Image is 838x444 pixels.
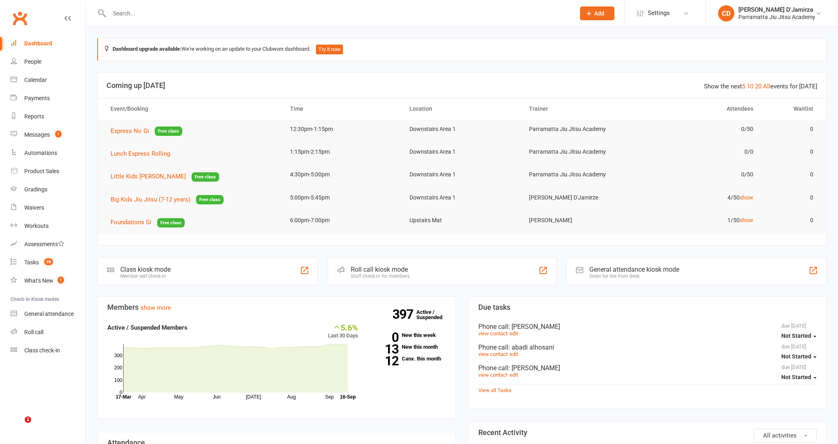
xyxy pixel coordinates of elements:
iframe: Intercom live chat [8,416,28,436]
div: Last 30 Days [328,323,358,340]
span: : [PERSON_NAME] [508,364,560,372]
button: Express No GiFree class [111,126,182,136]
a: Product Sales [11,162,85,180]
div: General attendance kiosk mode [589,266,679,273]
a: show more [141,304,171,311]
h3: Due tasks [478,303,817,311]
td: 0 [761,188,821,207]
button: Not Started [781,370,817,385]
strong: Active / Suspended Members [107,324,188,331]
td: 1/50 [641,211,761,230]
h3: Coming up [DATE] [107,82,817,90]
td: 0/50 [641,120,761,139]
div: Assessments [24,241,64,247]
a: Tasks 38 [11,253,85,272]
button: Big Kids Jiu Jitsu (7-12 years)Free class [111,195,224,205]
div: 5.6% [328,323,358,332]
div: Reports [24,113,44,120]
div: People [24,58,41,65]
td: 5:00pm-5:45pm [283,188,402,207]
div: Phone call [478,364,817,372]
div: Show the next events for [DATE] [704,82,817,91]
div: Waivers [24,204,44,211]
a: edit [510,351,518,357]
div: Messages [24,131,50,138]
div: Phone call [478,343,817,351]
span: Not Started [781,332,811,339]
th: Trainer [522,99,641,119]
div: Class check-in [24,347,60,354]
a: What's New1 [11,272,85,290]
td: 0 [761,120,821,139]
td: Downstairs Area 1 [402,165,522,184]
a: show [740,217,753,223]
input: Search... [107,8,570,19]
div: Roll call [24,329,43,335]
a: 20 [755,83,761,90]
span: Free class [196,195,224,204]
td: 0 [761,211,821,230]
td: 6:00pm-7:00pm [283,211,402,230]
span: 1 [55,131,62,137]
a: Calendar [11,71,85,89]
a: All [763,83,770,90]
a: Automations [11,144,85,162]
a: edit [510,330,518,337]
span: Free class [155,127,182,136]
span: Lunch Express Rolling [111,150,170,157]
td: Downstairs Area 1 [402,188,522,207]
a: edit [510,372,518,378]
a: 13New this month [370,344,446,350]
td: 0/0 [641,142,761,161]
td: [PERSON_NAME] [522,211,641,230]
td: 4/50 [641,188,761,207]
td: 12:30pm-1:15pm [283,120,402,139]
strong: Dashboard upgrade available: [113,46,181,52]
div: Staff check-in for members [351,273,409,279]
a: show [740,194,753,201]
td: Downstairs Area 1 [402,142,522,161]
a: 5 [742,83,745,90]
div: We're working on an update to your Clubworx dashboard. [97,38,827,61]
td: Parramatta Jiu Jitsu Academy [522,165,641,184]
div: Payments [24,95,50,101]
div: Great for the front desk [589,273,679,279]
a: 10 [747,83,753,90]
div: CD [718,5,734,21]
strong: 12 [370,355,399,367]
div: What's New [24,277,53,284]
div: Parramatta Jiu Jitsu Academy [738,13,815,21]
a: People [11,53,85,71]
span: Not Started [781,374,811,380]
a: view contact [478,330,507,337]
th: Event/Booking [103,99,283,119]
button: Foundations GiFree class [111,217,185,227]
td: 1:15pm-2:15pm [283,142,402,161]
a: Waivers [11,199,85,217]
button: Lunch Express Rolling [111,149,176,159]
h3: Members [107,303,446,311]
td: [PERSON_NAME] D'Jamirze [522,188,641,207]
span: Not Started [781,353,811,360]
a: 12Canx. this month [370,356,446,361]
a: General attendance kiosk mode [11,305,85,323]
span: Settings [648,4,670,22]
button: Not Started [781,350,817,364]
div: Phone call [478,323,817,330]
strong: 397 [392,308,416,320]
a: Class kiosk mode [11,341,85,360]
a: View all Tasks [478,387,512,393]
span: Add [594,10,604,17]
span: : abadi alhosani [508,343,554,351]
div: Dashboard [24,40,52,47]
td: 0/50 [641,165,761,184]
div: Workouts [24,223,49,229]
div: Calendar [24,77,47,83]
a: Reports [11,107,85,126]
div: Roll call kiosk mode [351,266,409,273]
a: 397Active / Suspended [416,303,452,326]
a: view contact [478,351,507,357]
td: Downstairs Area 1 [402,120,522,139]
span: 38 [44,258,53,265]
a: Clubworx [10,8,30,28]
